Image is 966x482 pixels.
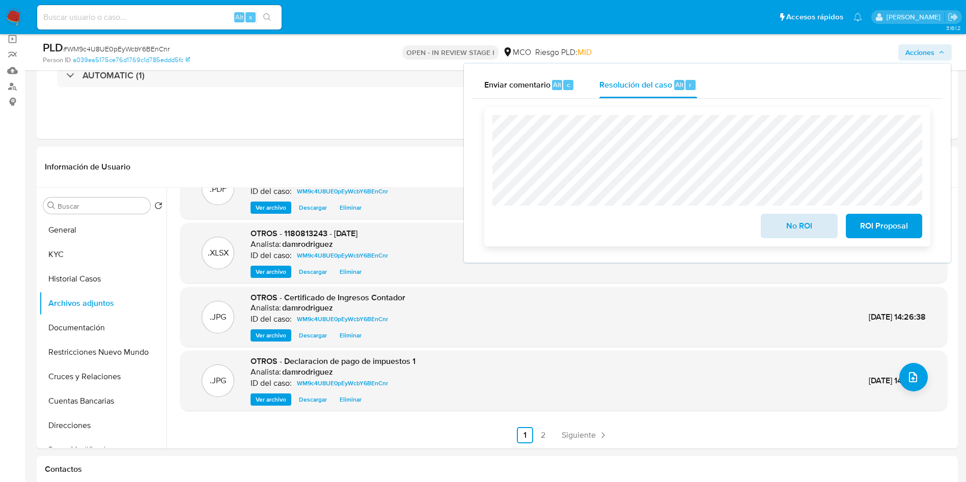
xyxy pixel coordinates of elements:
[251,228,357,239] span: OTROS - 1180813243 - [DATE]
[786,12,843,22] span: Accesos rápidos
[282,239,333,249] h6: damrodriguez
[39,438,167,462] button: Datos Modificados
[39,291,167,316] button: Archivos adjuntos
[293,249,392,262] a: WM9c4U8UE0pEyWcbY6BEnCnr
[73,55,190,65] a: a039ea5175ce76d1769c1d785eddd5fc
[535,427,551,443] a: Ir a la página 2
[208,247,229,259] p: .XLSX
[869,311,926,323] span: [DATE] 14:26:38
[774,215,824,237] span: No ROI
[948,12,958,22] a: Salir
[251,393,291,406] button: Ver archivo
[63,44,170,54] span: # WM9c4U8UE0pEyWcbY6BEnCnr
[689,80,692,90] span: r
[846,214,922,238] button: ROI Proposal
[39,267,167,291] button: Historial Casos
[905,44,934,61] span: Acciones
[43,39,63,55] b: PLD
[39,364,167,389] button: Cruces y Relaciones
[58,202,146,211] input: Buscar
[297,249,388,262] span: WM9c4U8UE0pEyWcbY6BEnCnr
[340,203,362,213] span: Eliminar
[45,162,130,172] h1: Información de Usuario
[335,202,367,214] button: Eliminar
[299,203,327,213] span: Descargar
[210,311,226,323] p: .JPG
[180,427,947,443] nav: Paginación
[39,413,167,438] button: Direcciones
[535,47,592,58] span: Riesgo PLD:
[210,375,226,386] p: .JPG
[39,316,167,340] button: Documentación
[251,355,416,367] span: OTROS - Declaracion de pago de impuestos 1
[39,218,167,242] button: General
[299,267,327,277] span: Descargar
[210,184,227,195] p: .PDF
[82,70,145,81] h3: AUTOMATIC (1)
[675,80,683,90] span: Alt
[869,375,926,386] span: [DATE] 14:26:38
[251,186,292,196] p: ID del caso:
[297,185,388,197] span: WM9c4U8UE0pEyWcbY6BEnCnr
[340,394,362,405] span: Eliminar
[293,313,392,325] a: WM9c4U8UE0pEyWcbY6BEnCnr
[335,393,367,406] button: Eliminar
[39,389,167,413] button: Cuentas Bancarias
[340,267,362,277] span: Eliminar
[256,267,286,277] span: Ver archivo
[299,394,327,405] span: Descargar
[859,215,909,237] span: ROI Proposal
[294,329,332,342] button: Descargar
[946,24,961,32] span: 3.161.2
[256,330,286,341] span: Ver archivo
[899,363,928,391] button: upload-file
[293,377,392,389] a: WM9c4U8UE0pEyWcbY6BEnCnr
[562,431,596,439] span: Siguiente
[251,329,291,342] button: Ver archivo
[293,185,392,197] a: WM9c4U8UE0pEyWcbY6BEnCnr
[297,313,388,325] span: WM9c4U8UE0pEyWcbY6BEnCnr
[39,242,167,267] button: KYC
[251,314,292,324] p: ID del caso:
[297,377,388,389] span: WM9c4U8UE0pEyWcbY6BEnCnr
[761,214,837,238] button: No ROI
[517,427,533,443] a: Ir a la página 1
[335,329,367,342] button: Eliminar
[567,80,570,90] span: c
[57,64,937,87] div: AUTOMATIC (1)
[256,203,286,213] span: Ver archivo
[235,12,243,22] span: Alt
[154,202,162,213] button: Volver al orden por defecto
[251,266,291,278] button: Ver archivo
[299,330,327,341] span: Descargar
[340,330,362,341] span: Eliminar
[251,303,281,313] p: Analista:
[553,80,561,90] span: Alt
[251,367,281,377] p: Analista:
[43,55,71,65] b: Person ID
[282,367,333,377] h6: damrodriguez
[853,13,862,21] a: Notificaciones
[503,47,531,58] div: MCO
[294,266,332,278] button: Descargar
[335,266,367,278] button: Eliminar
[558,427,612,443] a: Siguiente
[898,44,952,61] button: Acciones
[887,12,944,22] p: damian.rodriguez@mercadolibre.com
[282,303,333,313] h6: damrodriguez
[294,393,332,406] button: Descargar
[577,46,592,58] span: MID
[47,202,56,210] button: Buscar
[402,45,499,60] p: OPEN - IN REVIEW STAGE I
[251,239,281,249] p: Analista:
[251,250,292,261] p: ID del caso:
[599,78,672,90] span: Resolución del caso
[484,78,550,90] span: Enviar comentario
[256,394,286,405] span: Ver archivo
[249,12,252,22] span: s
[294,202,332,214] button: Descargar
[37,11,282,24] input: Buscar usuario o caso...
[251,292,405,303] span: OTROS - Certificado de Ingresos Contador
[39,340,167,364] button: Restricciones Nuevo Mundo
[251,378,292,388] p: ID del caso:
